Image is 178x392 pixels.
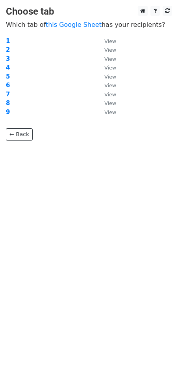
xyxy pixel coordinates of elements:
a: 7 [6,91,10,98]
a: View [96,55,116,62]
a: ← Back [6,128,33,141]
a: View [96,38,116,45]
a: View [96,73,116,80]
a: View [96,82,116,89]
small: View [104,38,116,44]
a: 4 [6,64,10,71]
a: 5 [6,73,10,80]
a: 9 [6,109,10,116]
a: View [96,64,116,71]
a: 8 [6,99,10,107]
a: View [96,46,116,53]
a: 6 [6,82,10,89]
h3: Choose tab [6,6,172,17]
a: View [96,99,116,107]
p: Which tab of has your recipients? [6,21,172,29]
small: View [104,56,116,62]
a: 2 [6,46,10,53]
small: View [104,47,116,53]
a: 1 [6,38,10,45]
small: View [104,74,116,80]
a: 3 [6,55,10,62]
a: View [96,109,116,116]
a: View [96,91,116,98]
small: View [104,83,116,88]
small: View [104,109,116,115]
small: View [104,65,116,71]
small: View [104,92,116,98]
small: View [104,100,116,106]
a: this Google Sheet [46,21,102,28]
